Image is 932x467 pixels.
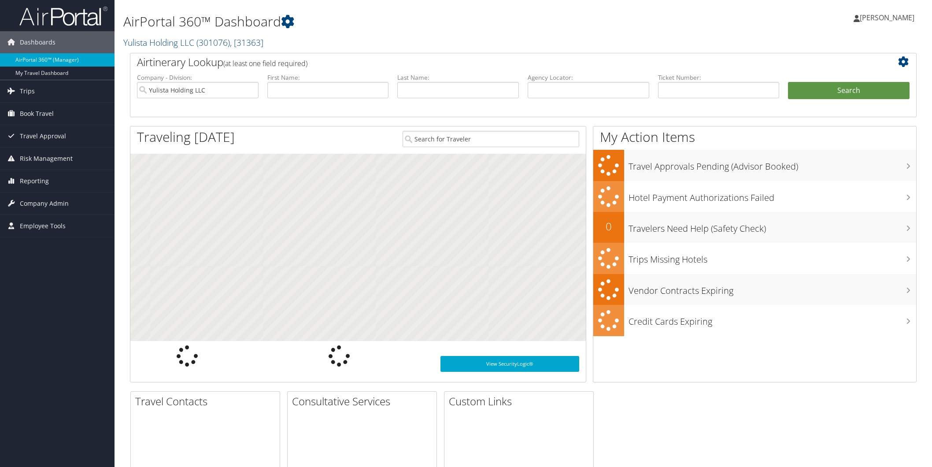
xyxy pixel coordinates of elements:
a: Credit Cards Expiring [593,305,916,336]
span: Travel Approval [20,125,66,147]
span: [PERSON_NAME] [860,13,914,22]
span: Employee Tools [20,215,66,237]
h2: Consultative Services [292,394,436,409]
h3: Vendor Contracts Expiring [629,280,916,297]
h1: My Action Items [593,128,916,146]
h2: Airtinerary Lookup [137,55,844,70]
span: Trips [20,80,35,102]
label: Ticket Number: [658,73,780,82]
a: [PERSON_NAME] [854,4,923,31]
h3: Travelers Need Help (Safety Check) [629,218,916,235]
span: ( 301076 ) [196,37,230,48]
span: (at least one field required) [223,59,307,68]
a: Hotel Payment Authorizations Failed [593,181,916,212]
h3: Travel Approvals Pending (Advisor Booked) [629,156,916,173]
input: Search for Traveler [403,131,579,147]
span: Book Travel [20,103,54,125]
a: 0Travelers Need Help (Safety Check) [593,212,916,243]
span: Reporting [20,170,49,192]
h2: Custom Links [449,394,593,409]
span: , [ 31363 ] [230,37,263,48]
h1: Traveling [DATE] [137,128,235,146]
h3: Hotel Payment Authorizations Failed [629,187,916,204]
a: Yulista Holding LLC [123,37,263,48]
label: First Name: [267,73,389,82]
a: Travel Approvals Pending (Advisor Booked) [593,150,916,181]
a: View SecurityLogic® [440,356,579,372]
label: Last Name: [397,73,519,82]
span: Dashboards [20,31,55,53]
h3: Credit Cards Expiring [629,311,916,328]
h3: Trips Missing Hotels [629,249,916,266]
label: Company - Division: [137,73,259,82]
span: Risk Management [20,148,73,170]
a: Trips Missing Hotels [593,243,916,274]
a: Vendor Contracts Expiring [593,274,916,305]
h2: 0 [593,219,624,234]
h1: AirPortal 360™ Dashboard [123,12,657,31]
span: Company Admin [20,193,69,215]
label: Agency Locator: [528,73,649,82]
h2: Travel Contacts [135,394,280,409]
img: airportal-logo.png [19,6,107,26]
button: Search [788,82,910,100]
